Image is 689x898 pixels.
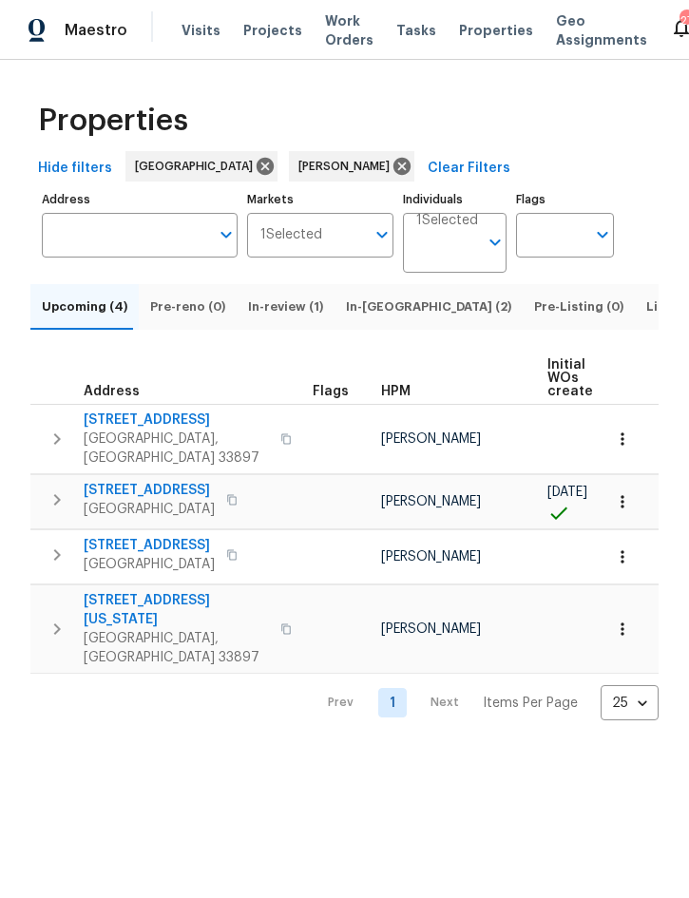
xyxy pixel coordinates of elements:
[213,221,239,248] button: Open
[369,221,395,248] button: Open
[381,550,481,564] span: [PERSON_NAME]
[313,385,349,398] span: Flags
[30,151,120,186] button: Hide filters
[396,24,436,37] span: Tasks
[381,385,411,398] span: HPM
[84,629,269,667] span: [GEOGRAPHIC_DATA], [GEOGRAPHIC_DATA] 33897
[589,221,616,248] button: Open
[483,694,578,713] p: Items Per Page
[289,151,414,182] div: [PERSON_NAME]
[416,213,478,229] span: 1 Selected
[84,481,215,500] span: [STREET_ADDRESS]
[84,500,215,519] span: [GEOGRAPHIC_DATA]
[547,486,587,499] span: [DATE]
[247,194,393,205] label: Markets
[403,194,507,205] label: Individuals
[84,536,215,555] span: [STREET_ADDRESS]
[516,194,614,205] label: Flags
[420,151,518,186] button: Clear Filters
[150,296,225,317] span: Pre-reno (0)
[42,296,127,317] span: Upcoming (4)
[84,555,215,574] span: [GEOGRAPHIC_DATA]
[84,411,269,430] span: [STREET_ADDRESS]
[381,495,481,508] span: [PERSON_NAME]
[428,157,510,181] span: Clear Filters
[84,430,269,468] span: [GEOGRAPHIC_DATA], [GEOGRAPHIC_DATA] 33897
[38,157,112,181] span: Hide filters
[248,296,323,317] span: In-review (1)
[135,157,260,176] span: [GEOGRAPHIC_DATA]
[459,21,533,40] span: Properties
[601,678,659,728] div: 25
[260,227,322,243] span: 1 Selected
[84,591,269,629] span: [STREET_ADDRESS][US_STATE]
[38,111,188,130] span: Properties
[42,194,238,205] label: Address
[182,21,220,40] span: Visits
[547,358,602,398] span: Initial WOs created
[298,157,397,176] span: [PERSON_NAME]
[482,229,508,256] button: Open
[378,688,407,717] a: Goto page 1
[534,296,623,317] span: Pre-Listing (0)
[346,296,511,317] span: In-[GEOGRAPHIC_DATA] (2)
[125,151,278,182] div: [GEOGRAPHIC_DATA]
[243,21,302,40] span: Projects
[65,21,127,40] span: Maestro
[381,432,481,446] span: [PERSON_NAME]
[556,11,647,49] span: Geo Assignments
[84,385,140,398] span: Address
[310,685,659,720] nav: Pagination Navigation
[325,11,373,49] span: Work Orders
[381,622,481,636] span: [PERSON_NAME]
